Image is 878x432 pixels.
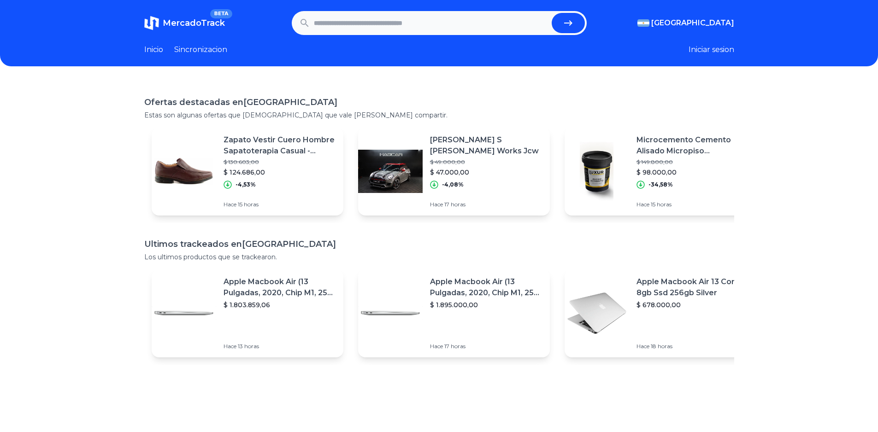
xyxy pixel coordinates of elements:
[144,44,163,55] a: Inicio
[224,343,336,350] p: Hace 13 horas
[358,139,423,204] img: Featured image
[144,96,734,109] h1: Ofertas destacadas en [GEOGRAPHIC_DATA]
[636,276,749,298] p: Apple Macbook Air 13 Core I5 8gb Ssd 256gb Silver
[144,252,734,262] p: Los ultimos productos que se trackearon.
[637,19,649,27] img: Argentina
[565,127,756,216] a: Featured imageMicrocemento Cemento Alisado Micropiso Revestimientos Pisos$ 149.800,00$ 98.000,00-...
[144,16,225,30] a: MercadoTrackBETA
[636,300,749,309] p: $ 678.000,00
[224,134,336,157] p: Zapato Vestir Cuero Hombre Sapatoterapia Casual - Hccz01098
[152,269,343,357] a: Featured imageApple Macbook Air (13 Pulgadas, 2020, Chip M1, 256 Gb De Ssd, 8 Gb De Ram) - Plata$...
[565,281,629,345] img: Featured image
[152,281,216,345] img: Featured image
[636,343,749,350] p: Hace 18 horas
[358,127,550,216] a: Featured image[PERSON_NAME] S [PERSON_NAME] Works Jcw$ 49.000,00$ 47.000,00-4,08%Hace 17 horas
[689,44,734,55] button: Iniciar sesion
[637,18,734,29] button: [GEOGRAPHIC_DATA]
[224,300,336,309] p: $ 1.803.859,06
[430,300,542,309] p: $ 1.895.000,00
[651,18,734,29] span: [GEOGRAPHIC_DATA]
[442,181,464,188] p: -4,08%
[430,134,542,157] p: [PERSON_NAME] S [PERSON_NAME] Works Jcw
[430,168,542,177] p: $ 47.000,00
[152,127,343,216] a: Featured imageZapato Vestir Cuero Hombre Sapatoterapia Casual - Hccz01098$ 130.603,00$ 124.686,00...
[636,168,749,177] p: $ 98.000,00
[430,158,542,166] p: $ 49.000,00
[224,276,336,298] p: Apple Macbook Air (13 Pulgadas, 2020, Chip M1, 256 Gb De Ssd, 8 Gb De Ram) - Plata
[144,111,734,120] p: Estas son algunas ofertas que [DEMOGRAPHIC_DATA] que vale [PERSON_NAME] compartir.
[224,158,336,166] p: $ 130.603,00
[152,139,216,204] img: Featured image
[174,44,227,55] a: Sincronizacion
[636,158,749,166] p: $ 149.800,00
[224,201,336,208] p: Hace 15 horas
[565,269,756,357] a: Featured imageApple Macbook Air 13 Core I5 8gb Ssd 256gb Silver$ 678.000,00Hace 18 horas
[358,281,423,345] img: Featured image
[636,201,749,208] p: Hace 15 horas
[430,276,542,298] p: Apple Macbook Air (13 Pulgadas, 2020, Chip M1, 256 Gb De Ssd, 8 Gb De Ram) - Plata
[430,201,542,208] p: Hace 17 horas
[163,18,225,28] span: MercadoTrack
[144,238,734,251] h1: Ultimos trackeados en [GEOGRAPHIC_DATA]
[236,181,256,188] p: -4,53%
[210,9,232,18] span: BETA
[358,269,550,357] a: Featured imageApple Macbook Air (13 Pulgadas, 2020, Chip M1, 256 Gb De Ssd, 8 Gb De Ram) - Plata$...
[565,139,629,204] img: Featured image
[224,168,336,177] p: $ 124.686,00
[636,134,749,157] p: Microcemento Cemento Alisado Micropiso Revestimientos Pisos
[648,181,673,188] p: -34,58%
[144,16,159,30] img: MercadoTrack
[430,343,542,350] p: Hace 17 horas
